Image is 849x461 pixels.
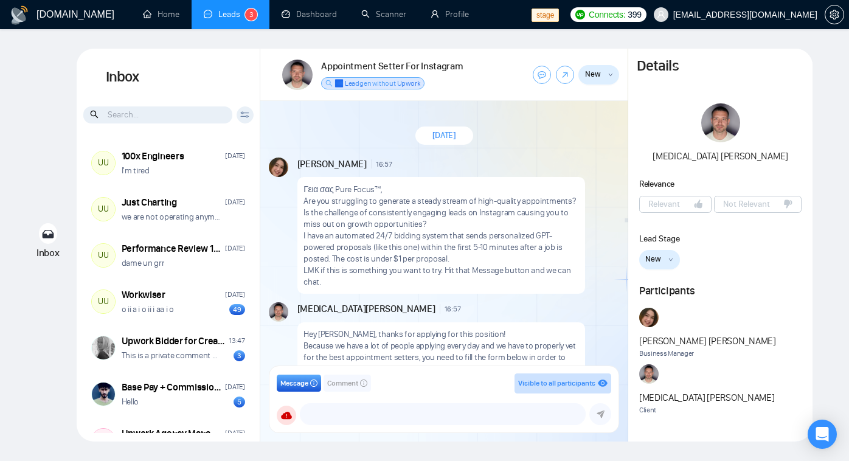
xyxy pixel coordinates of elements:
img: Nikita Kasianov [701,103,740,142]
button: Newdown [578,65,619,85]
span: Connects: [589,8,625,21]
button: Messageinfo-circle [277,375,321,392]
h1: Inbox [77,49,260,106]
span: info-circle [310,380,317,387]
span: Visible to all participants [518,379,595,387]
p: I have an automated 24/7 bidding system that sends personalized GPT-powered proposals (like this ... [303,230,579,265]
span: Not Relevant [723,198,770,210]
span: [MEDICAL_DATA] [PERSON_NAME] [639,391,775,404]
div: [DATE] [225,150,244,162]
p: Γεια σας Pure Focus™, [303,184,579,195]
div: Upwork Bidder for Creative & High-Aesthetic Design Projects [122,334,226,348]
div: 3 [234,350,245,361]
img: Andrian Marsella [639,308,659,327]
p: we are not operating anymore [122,211,221,223]
p: Hello [122,396,139,407]
a: dashboardDashboard [282,9,337,19]
span: Inbox [36,247,60,258]
button: Not Relevant [714,196,802,213]
a: homeHome [143,9,179,19]
p: Because we have a lot of people applying every day and we have to properly vet for the best appoi... [303,340,579,375]
button: Newdown [639,250,680,269]
div: Performance Review 123 [122,242,222,255]
span: Message [280,378,308,389]
input: Search... [83,106,232,123]
div: 5 [234,397,245,407]
span: 16:57 [445,304,461,314]
span: New [585,68,601,80]
div: SK [92,429,115,452]
span: 399 [628,8,641,21]
p: dame un grr [122,257,165,269]
h1: Participants [639,284,802,297]
span: ✅ Leadgen without Upwork [334,79,420,88]
h1: Appointment Setter For Instagram [321,60,463,73]
div: [DATE] [225,243,244,254]
div: UU [92,244,115,267]
img: Taimoor Mansoor [92,383,115,406]
span: [PERSON_NAME] [PERSON_NAME] [639,334,776,348]
button: setting [825,5,844,24]
span: 16:57 [376,159,392,169]
p: I'm tired [122,165,150,176]
div: 13:47 [229,335,245,347]
a: setting [825,10,844,19]
a: searchScanner [361,9,406,19]
img: Nikita [269,302,288,322]
span: [MEDICAL_DATA] [PERSON_NAME] [653,150,788,162]
h1: Details [637,57,678,75]
span: Lead Stage [639,234,680,244]
button: Relevant [639,196,712,213]
span: [MEDICAL_DATA][PERSON_NAME] [297,302,435,316]
p: This is a private comment for my team [122,350,221,361]
img: Nikita Kasianov [282,60,313,90]
span: 3 [249,10,254,19]
div: [DATE] [225,428,244,439]
p: Are you struggling to generate a steady stream of high-quality appointments? Is the challenge of ... [303,195,579,230]
div: [DATE] [225,381,244,393]
a: messageLeads3 [204,9,257,19]
div: Upwork Agency Manager – Project Bidding & Promotion [122,427,222,440]
span: info-circle [360,380,367,387]
div: UU [92,290,115,313]
div: 100x Engineers [122,150,184,163]
img: Andrian [269,158,288,177]
p: o ii a i o ii i aa i o [122,303,174,315]
span: eye [598,378,608,388]
span: [PERSON_NAME] [297,158,367,171]
p: LMK if this is something you want to try. Hit that Message button and we can chat. [303,265,579,288]
div: Just Charting [122,196,177,209]
div: Base Pay + Commission Upwork Bidder for [GEOGRAPHIC_DATA] Profile [122,381,222,394]
img: Nikita Kasianov [639,364,659,384]
a: userProfile [431,9,469,19]
span: search [90,108,100,121]
span: user [657,10,665,19]
div: UU [92,151,115,175]
p: Hey [PERSON_NAME], thanks for applying for this position! [303,328,579,340]
sup: 3 [245,9,257,21]
div: [DATE] [225,289,244,300]
div: [DATE] [225,196,244,208]
span: stage [532,9,559,22]
span: down [608,72,613,77]
span: Client [639,404,775,416]
span: Business Manager [639,348,776,359]
span: Relevant [648,198,680,210]
div: UU [92,198,115,221]
span: down [668,257,673,262]
div: Workwiser [122,288,165,302]
div: 49 [229,304,245,315]
span: Relevance [639,179,674,189]
span: [DATE] [432,130,456,141]
span: Comment [327,378,358,389]
span: New [645,253,661,265]
img: logo [10,5,29,25]
div: Open Intercom Messenger [808,420,837,449]
button: Commentinfo-circle [324,375,371,392]
img: upwork-logo.png [575,10,585,19]
img: Ellen Holmsten [92,336,115,359]
span: search [325,80,333,87]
